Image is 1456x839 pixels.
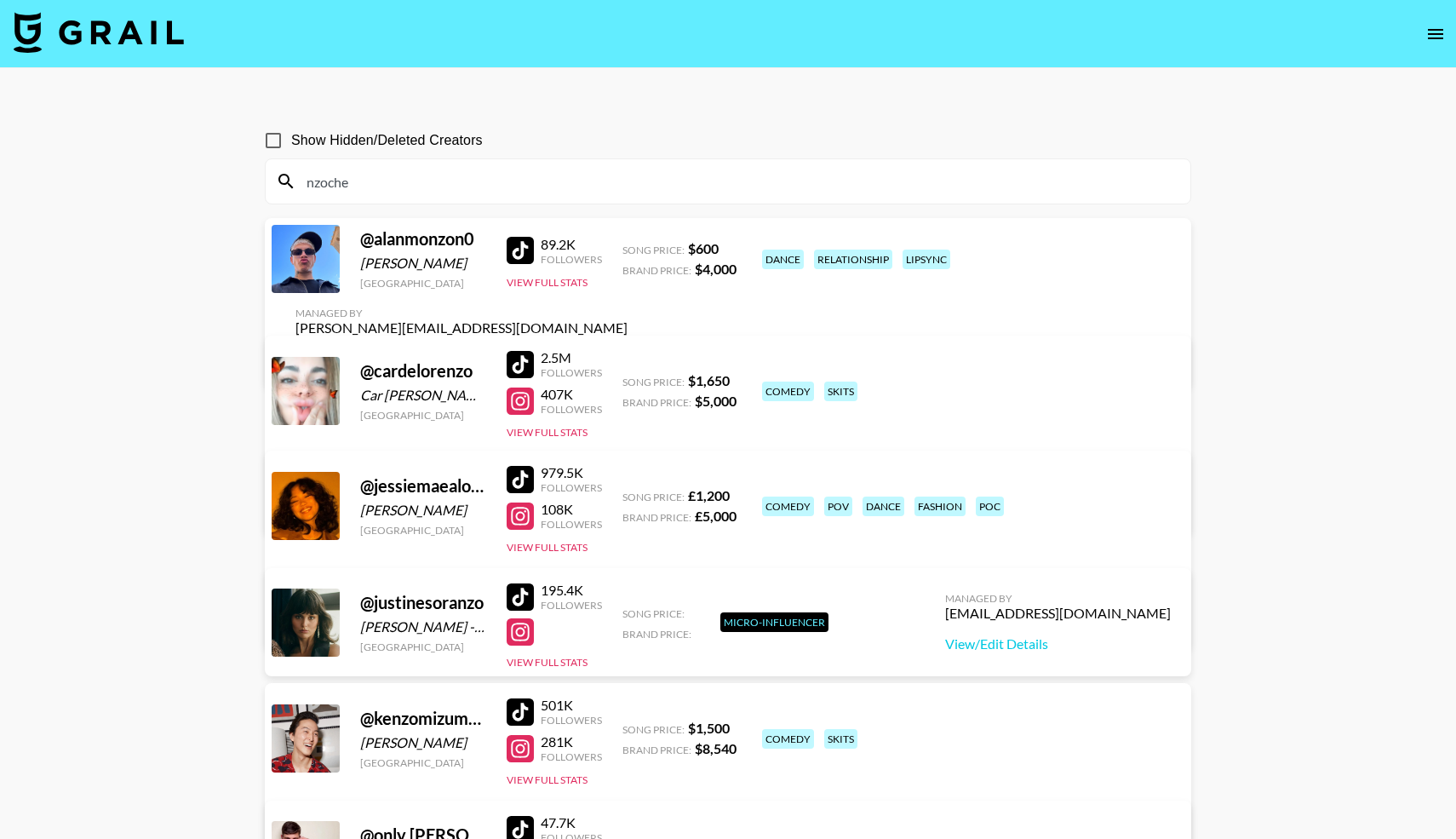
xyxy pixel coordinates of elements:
[291,130,483,151] span: Show Hidden/Deleted Creators
[762,497,814,516] div: comedy
[824,729,857,749] div: skits
[541,582,602,599] div: 195.4K
[507,276,588,289] button: View Full Stats
[762,250,804,269] div: dance
[695,508,737,524] strong: £ 5,000
[541,349,602,366] div: 2.5M
[541,750,602,763] div: Followers
[295,307,628,319] div: Managed By
[622,607,685,620] span: Song Price:
[360,618,486,635] div: [PERSON_NAME] - The Digital Prototype
[945,592,1171,605] div: Managed By
[360,255,486,272] div: [PERSON_NAME]
[360,409,486,422] div: [GEOGRAPHIC_DATA]
[903,250,950,269] div: lipsync
[695,261,737,277] strong: $ 4,000
[914,497,966,516] div: fashion
[863,497,904,516] div: dance
[622,744,691,756] span: Brand Price:
[507,541,588,554] button: View Full Stats
[541,481,602,494] div: Followers
[976,497,1004,516] div: poc
[541,714,602,727] div: Followers
[360,360,486,382] div: @ cardelorenzo
[688,487,730,503] strong: £ 1,200
[295,319,628,336] div: [PERSON_NAME][EMAIL_ADDRESS][DOMAIN_NAME]
[688,372,730,388] strong: $ 1,650
[622,376,685,388] span: Song Price:
[360,641,486,653] div: [GEOGRAPHIC_DATA]
[688,720,730,736] strong: $ 1,500
[296,168,1180,195] input: Search by User Name
[360,756,486,769] div: [GEOGRAPHIC_DATA]
[360,524,486,537] div: [GEOGRAPHIC_DATA]
[541,464,602,481] div: 979.5K
[945,635,1171,652] a: View/Edit Details
[360,387,486,404] div: Car [PERSON_NAME]
[622,264,691,277] span: Brand Price:
[541,501,602,518] div: 108K
[622,628,691,641] span: Brand Price:
[622,491,685,503] span: Song Price:
[814,250,892,269] div: relationship
[507,773,588,786] button: View Full Stats
[622,511,691,524] span: Brand Price:
[688,240,719,256] strong: $ 600
[541,599,602,612] div: Followers
[360,734,486,751] div: [PERSON_NAME]
[507,426,588,439] button: View Full Stats
[14,12,184,53] img: Grail Talent
[541,236,602,253] div: 89.2K
[541,518,602,531] div: Followers
[541,733,602,750] div: 281K
[762,382,814,401] div: comedy
[695,740,737,756] strong: $ 8,540
[622,244,685,256] span: Song Price:
[541,697,602,714] div: 501K
[360,592,486,613] div: @ justinesoranzo
[622,723,685,736] span: Song Price:
[360,708,486,729] div: @ kenzomizumoto
[541,386,602,403] div: 407K
[824,497,852,516] div: pov
[541,814,602,831] div: 47.7K
[720,612,828,632] div: Micro-Influencer
[541,366,602,379] div: Followers
[507,656,588,669] button: View Full Stats
[695,393,737,409] strong: $ 5,000
[945,605,1171,622] div: [EMAIL_ADDRESS][DOMAIN_NAME]
[541,253,602,266] div: Followers
[824,382,857,401] div: skits
[360,502,486,519] div: [PERSON_NAME]
[360,475,486,497] div: @ jessiemaealonzo
[360,228,486,250] div: @ alanmonzon0
[762,729,814,749] div: comedy
[360,277,486,290] div: [GEOGRAPHIC_DATA]
[1419,17,1453,51] button: open drawer
[622,396,691,409] span: Brand Price:
[541,403,602,416] div: Followers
